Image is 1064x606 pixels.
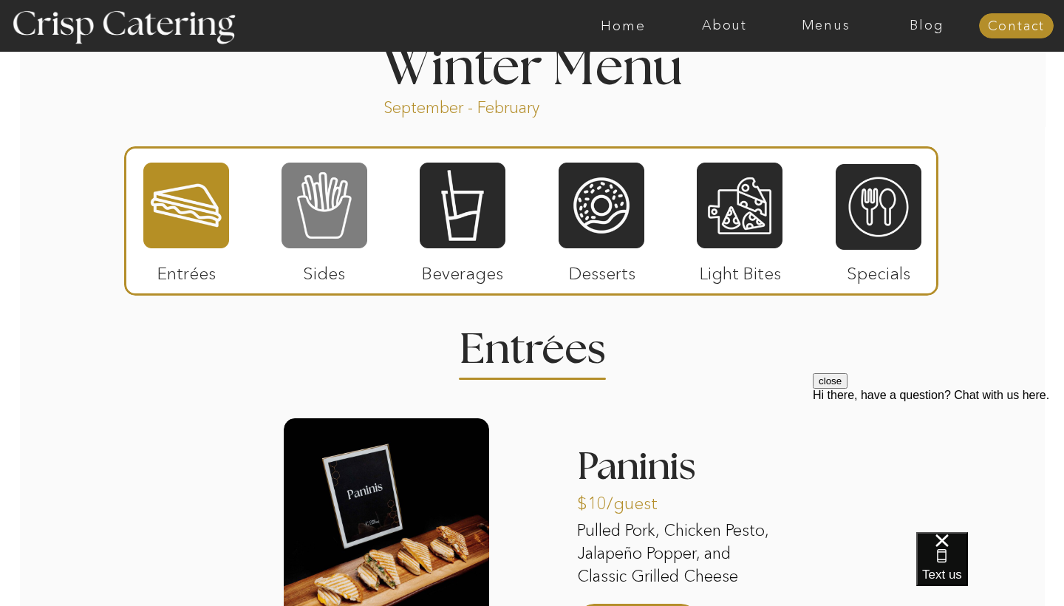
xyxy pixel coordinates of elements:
a: About [674,18,775,33]
p: $10/guest [577,478,675,521]
iframe: podium webchat widget prompt [813,373,1064,551]
p: Desserts [553,248,651,291]
a: Contact [979,19,1054,34]
a: Blog [876,18,978,33]
p: Light Bites [691,248,789,291]
h2: Entrees [460,329,604,358]
h1: Winter Menu [327,43,737,86]
a: Home [573,18,674,33]
p: Pulled Pork, Chicken Pesto, Jalapeño Popper, and Classic Grilled Cheese [577,520,782,590]
p: Sides [275,248,373,291]
a: Menus [775,18,876,33]
p: Entrées [137,248,236,291]
p: Specials [829,248,927,291]
p: September - February [383,97,587,114]
p: Beverages [413,248,511,291]
iframe: podium webchat widget bubble [916,532,1064,606]
h3: Paninis [577,448,782,495]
